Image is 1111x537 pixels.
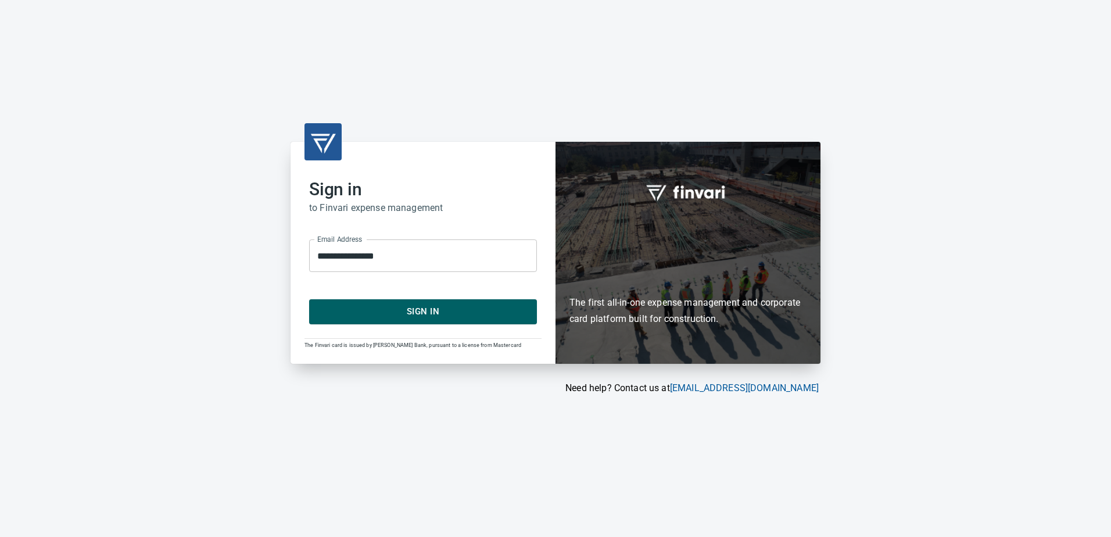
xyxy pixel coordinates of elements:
img: transparent_logo.png [309,128,337,156]
img: fullword_logo_white.png [644,178,732,205]
a: [EMAIL_ADDRESS][DOMAIN_NAME] [670,382,819,393]
button: Sign In [309,299,537,324]
p: Need help? Contact us at [291,381,819,395]
div: Finvari [555,142,820,363]
h6: to Finvari expense management [309,200,537,216]
h6: The first all-in-one expense management and corporate card platform built for construction. [569,227,807,327]
h2: Sign in [309,179,537,200]
span: The Finvari card is issued by [PERSON_NAME] Bank, pursuant to a license from Mastercard [304,342,521,348]
span: Sign In [322,304,524,319]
